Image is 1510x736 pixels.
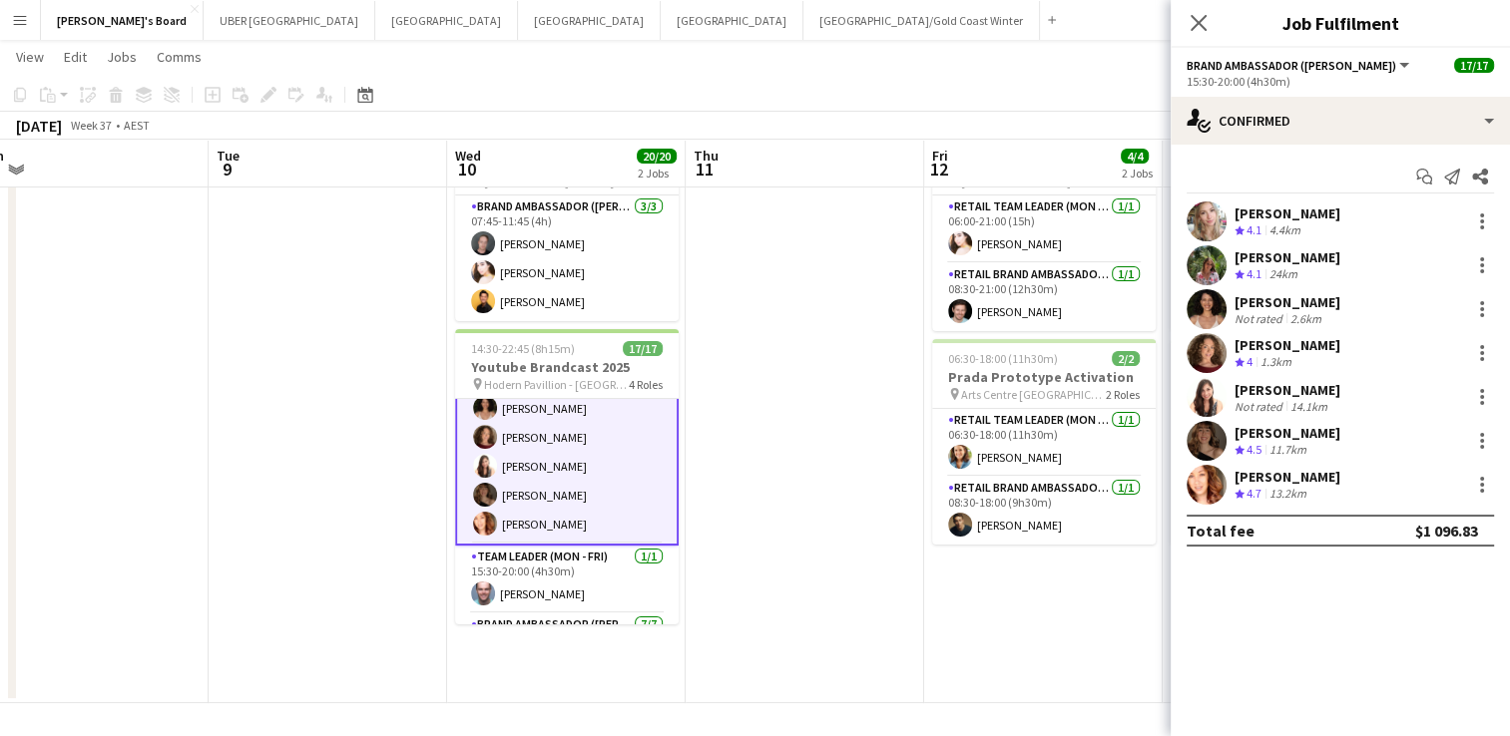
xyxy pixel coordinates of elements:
[1247,442,1261,457] span: 4.5
[471,341,575,356] span: 14:30-22:45 (8h15m)
[1247,354,1253,369] span: 4
[8,44,52,70] a: View
[661,1,803,40] button: [GEOGRAPHIC_DATA]
[99,44,145,70] a: Jobs
[455,126,679,321] app-job-card: 07:45-11:45 (4h)3/3Levi's Event @ Jerry's Cafe [PERSON_NAME]'s Cafe - [GEOGRAPHIC_DATA]1 RoleBran...
[1168,158,1193,181] span: 13
[214,158,240,181] span: 9
[932,339,1156,545] app-job-card: 06:30-18:00 (11h30m)2/2Prada Prototype Activation Arts Centre [GEOGRAPHIC_DATA]2 RolesRETAIL Team...
[803,1,1040,40] button: [GEOGRAPHIC_DATA]/Gold Coast Winter
[1171,97,1510,145] div: Confirmed
[1235,424,1340,442] div: [PERSON_NAME]
[1106,387,1140,402] span: 2 Roles
[1187,74,1494,89] div: 15:30-20:00 (4h30m)
[932,409,1156,477] app-card-role: RETAIL Team Leader (Mon - Fri)1/106:30-18:00 (11h30m)[PERSON_NAME]
[107,48,137,66] span: Jobs
[1235,336,1340,354] div: [PERSON_NAME]
[1235,293,1340,311] div: [PERSON_NAME]
[1286,399,1331,414] div: 14.1km
[691,158,719,181] span: 11
[455,147,481,165] span: Wed
[1112,351,1140,366] span: 2/2
[961,387,1106,402] span: Arts Centre [GEOGRAPHIC_DATA]
[66,118,116,133] span: Week 37
[1187,58,1412,73] button: Brand Ambassador ([PERSON_NAME])
[452,158,481,181] span: 10
[455,329,679,624] app-job-card: 14:30-22:45 (8h15m)17/17Youtube Brandcast 2025 Hodern Pavillion - [GEOGRAPHIC_DATA]4 Roles15:30-2...
[623,341,663,356] span: 17/17
[518,1,661,40] button: [GEOGRAPHIC_DATA]
[1265,266,1301,283] div: 24km
[629,377,663,392] span: 4 Roles
[1247,222,1261,237] span: 4.1
[375,1,518,40] button: [GEOGRAPHIC_DATA]
[204,1,375,40] button: UBER [GEOGRAPHIC_DATA]
[124,118,150,133] div: AEST
[932,368,1156,386] h3: Prada Prototype Activation
[1235,399,1286,414] div: Not rated
[455,300,679,546] app-card-role: 15:30-20:00 (4h30m)[PERSON_NAME][PERSON_NAME][PERSON_NAME][PERSON_NAME][PERSON_NAME][PERSON_NAME]...
[1235,204,1340,222] div: [PERSON_NAME]
[1235,468,1340,486] div: [PERSON_NAME]
[1171,10,1510,36] h3: Job Fulfilment
[929,158,948,181] span: 12
[16,48,44,66] span: View
[484,377,629,392] span: Hodern Pavillion - [GEOGRAPHIC_DATA]
[455,195,679,321] app-card-role: Brand Ambassador ([PERSON_NAME])3/307:45-11:45 (4h)[PERSON_NAME][PERSON_NAME][PERSON_NAME]
[948,351,1058,366] span: 06:30-18:00 (11h30m)
[1454,58,1494,73] span: 17/17
[1257,354,1295,371] div: 1.3km
[1121,149,1149,164] span: 4/4
[157,48,202,66] span: Comms
[1187,521,1255,541] div: Total fee
[149,44,210,70] a: Comms
[1235,248,1340,266] div: [PERSON_NAME]
[16,116,62,136] div: [DATE]
[694,147,719,165] span: Thu
[1235,311,1286,326] div: Not rated
[1187,58,1396,73] span: Brand Ambassador (Mon - Fri)
[1122,166,1153,181] div: 2 Jobs
[932,263,1156,331] app-card-role: RETAIL Brand Ambassador (Mon - Fri)1/108:30-21:00 (12h30m)[PERSON_NAME]
[932,195,1156,263] app-card-role: RETAIL Team Leader (Mon - Fri)1/106:00-21:00 (15h)[PERSON_NAME]
[56,44,95,70] a: Edit
[1415,521,1478,541] div: $1 096.83
[1265,442,1310,459] div: 11.7km
[637,149,677,164] span: 20/20
[638,166,676,181] div: 2 Jobs
[455,358,679,376] h3: Youtube Brandcast 2025
[1235,381,1340,399] div: [PERSON_NAME]
[41,1,204,40] button: [PERSON_NAME]'s Board
[1247,486,1261,501] span: 4.7
[1265,486,1310,503] div: 13.2km
[932,147,948,165] span: Fri
[217,147,240,165] span: Tue
[1247,266,1261,281] span: 4.1
[1286,311,1325,326] div: 2.6km
[932,477,1156,545] app-card-role: RETAIL Brand Ambassador (Mon - Fri)1/108:30-18:00 (9h30m)[PERSON_NAME]
[455,546,679,613] app-card-role: Team Leader (Mon - Fri)1/115:30-20:00 (4h30m)[PERSON_NAME]
[64,48,87,66] span: Edit
[932,126,1156,331] app-job-card: 06:00-21:00 (15h)2/2Prada Prototype Activation [GEOGRAPHIC_DATA]2 RolesRETAIL Team Leader (Mon - ...
[1265,222,1304,239] div: 4.4km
